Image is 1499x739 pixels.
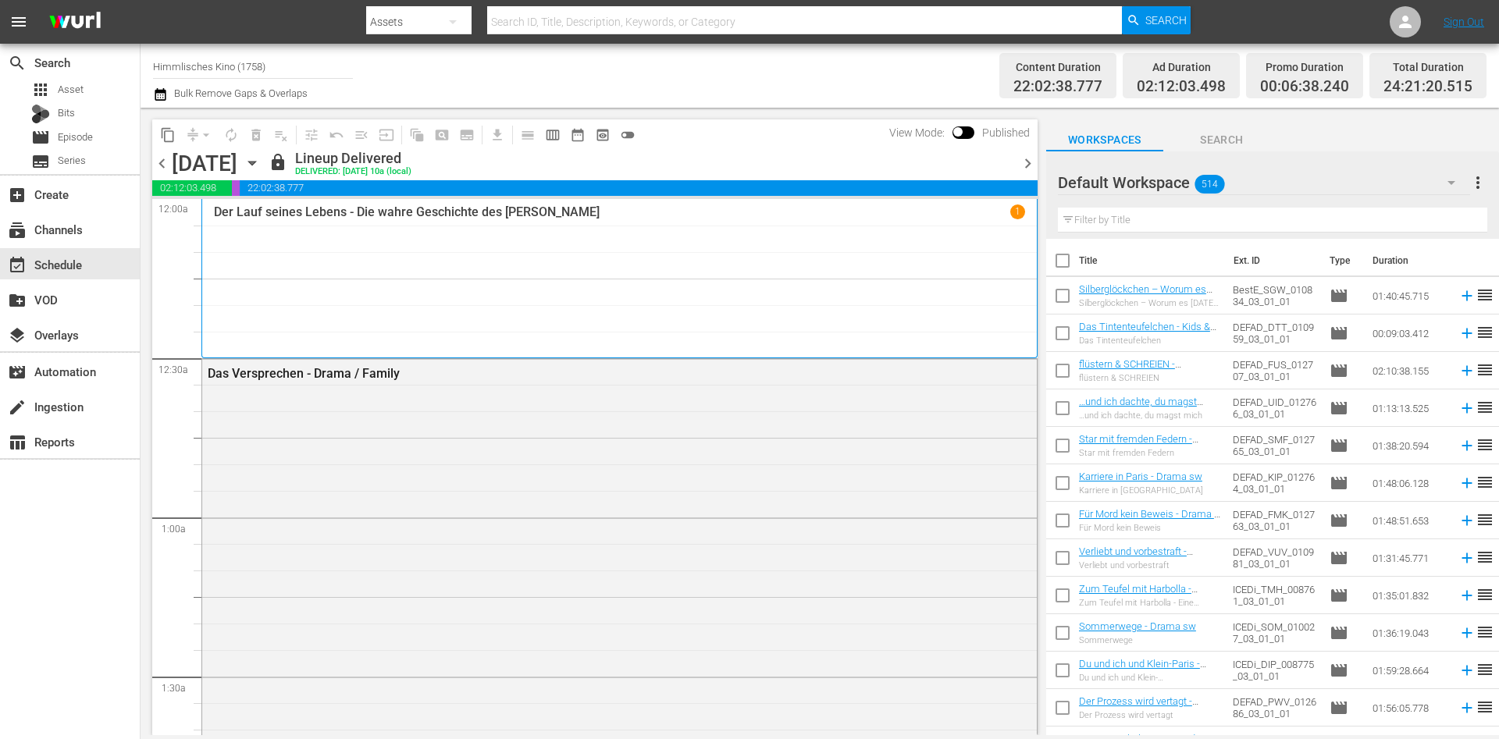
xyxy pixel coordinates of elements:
[1476,510,1494,529] span: reorder
[1458,474,1476,492] svg: Add to Schedule
[1330,436,1348,455] span: Episode
[1227,389,1323,427] td: DEFAD_UID_012766_03_01_01
[1458,624,1476,641] svg: Add to Schedule
[58,82,84,98] span: Asset
[1458,587,1476,604] svg: Add to Schedule
[8,363,27,382] span: Automation
[1366,539,1452,577] td: 01:31:45.771
[180,123,219,147] span: Remove Gaps & Overlaps
[1079,695,1198,719] a: Der Prozess wird vertagt - Drama - sw
[1476,398,1494,417] span: reorder
[1227,427,1323,464] td: DEFAD_SMF_012765_03_01_01
[1227,539,1323,577] td: DEFAD_VUV_010981_03_01_01
[1366,277,1452,314] td: 01:40:45.715
[1383,78,1472,96] span: 24:21:20.515
[8,326,27,345] span: Overlays
[31,105,50,123] div: Bits
[1018,154,1038,173] span: chevron_right
[1366,652,1452,689] td: 01:59:28.664
[1079,410,1220,421] div: …und ich dachte, du magst mich
[1079,560,1220,570] div: Verliebt und vorbestraft
[1366,577,1452,614] td: 01:35:01.832
[595,127,611,143] span: preview_outlined
[1458,362,1476,379] svg: Add to Schedule
[1330,286,1348,305] span: Episode
[8,291,27,310] span: VOD
[1320,239,1363,282] th: Type
[1058,161,1470,204] div: Default Workspace
[1476,548,1494,567] span: reorder
[1444,16,1484,28] a: Sign Out
[1079,298,1220,308] div: Silberglöckchen – Worum es [DATE] wirklich geht
[172,87,308,99] span: Bulk Remove Gaps & Overlaps
[1458,662,1476,679] svg: Add to Schedule
[1079,396,1203,419] a: …und ich dachte, du magst mich - Drama
[155,123,180,147] span: Copy Lineup
[1366,689,1452,727] td: 01:56:05.778
[1366,352,1452,389] td: 02:10:38.155
[1330,549,1348,567] span: Episode
[1458,287,1476,304] svg: Add to Schedule
[1079,239,1225,282] th: Title
[1079,321,1216,344] a: Das Tintenteufelchen - Kids & Family, Trickfilm
[1458,512,1476,529] svg: Add to Schedule
[1476,435,1494,454] span: reorder
[31,152,50,171] span: Series
[1227,314,1323,352] td: DEFAD_DTT_010959_03_01_01
[324,123,349,147] span: Revert to Primary Episode
[172,151,237,176] div: [DATE]
[1476,698,1494,716] span: reorder
[9,12,28,31] span: menu
[1227,652,1323,689] td: ICEDi_DIP_008775_03_01_01
[1476,585,1494,604] span: reorder
[1330,474,1348,492] span: Episode
[1079,545,1193,569] a: Verliebt und vorbestraft - Drama, Romance
[1227,277,1323,314] td: BestE_SGW_010834_03_01_01
[1366,389,1452,427] td: 01:13:13.525
[58,153,86,169] span: Series
[1330,399,1348,417] span: Episode
[881,126,952,139] span: View Mode:
[1163,130,1280,150] span: Search
[1330,511,1348,530] span: Episode
[295,167,411,177] div: DELIVERED: [DATE] 10a (local)
[1079,448,1220,458] div: Star mit fremden Federn
[1476,286,1494,304] span: reorder
[545,127,561,143] span: calendar_view_week_outlined
[454,123,479,147] span: Create Series Block
[244,123,269,147] span: Select an event to delete
[1476,323,1494,342] span: reorder
[1330,586,1348,605] span: Episode
[37,4,112,41] img: ans4CAIJ8jUAAAAAAAAAAAAAAAAAAAAAAAAgQb4GAAAAAAAAAAAAAAAAAAAAAAAAJMjXAAAAAAAAAAAAAAAAAAAAAAAAgAT5G...
[1079,471,1202,482] a: Karriere in Paris - Drama sw
[1227,614,1323,652] td: ICEDi_SOM_010027_03_01_01
[1476,623,1494,641] span: reorder
[295,150,411,167] div: Lineup Delivered
[232,180,240,196] span: 00:06:38.240
[1079,358,1181,382] a: flüstern & SCHREIEN - Documentary
[974,126,1038,139] span: Published
[269,123,294,147] span: Clear Lineup
[1079,598,1220,608] div: Zum Teufel mit Harbolla - Eine Geschichte aus dem Jahre 1956
[374,123,399,147] span: Update Metadata from Key Asset
[269,153,287,172] span: lock
[1227,352,1323,389] td: DEFAD_FUS_012707_03_01_01
[1366,427,1452,464] td: 01:38:20.594
[540,123,565,147] span: Week Calendar View
[1079,283,1216,318] a: Silberglöckchen – Worum es [DATE] wirklich geht - Comedy / Familie
[615,123,640,147] span: 24 hours Lineup View is OFF
[240,180,1038,196] span: 22:02:38.777
[1079,583,1198,606] a: Zum Teufel mit Harbolla - Drama
[58,130,93,145] span: Episode
[1476,361,1494,379] span: reorder
[1363,239,1457,282] th: Duration
[31,128,50,147] span: Episode
[429,123,454,147] span: Create Search Block
[1013,56,1102,78] div: Content Duration
[1469,164,1487,201] button: more_vert
[1260,56,1349,78] div: Promo Duration
[565,123,590,147] span: Month Calendar View
[294,119,324,150] span: Customize Events
[1469,173,1487,192] span: more_vert
[31,80,50,99] span: Asset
